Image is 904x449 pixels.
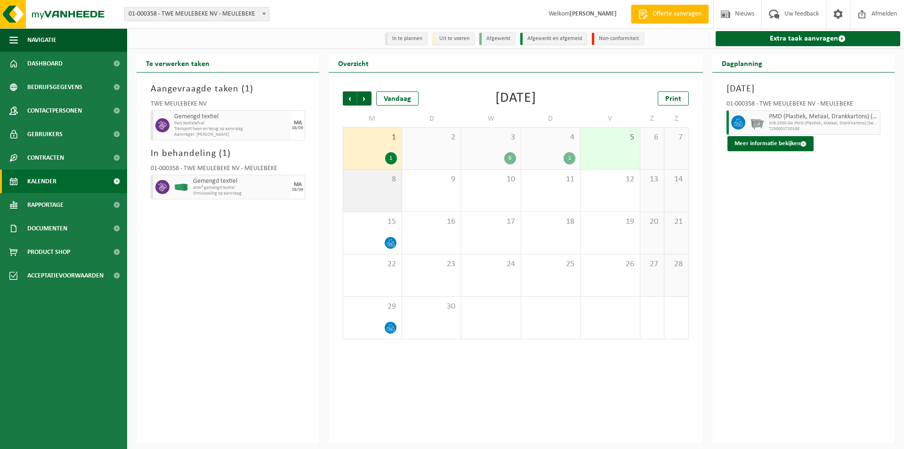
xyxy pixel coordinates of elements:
span: 26 [585,259,635,269]
img: HK-XC-40-GN-00 [174,184,188,191]
span: Kalender [27,170,56,193]
h3: In behandeling ( ) [151,147,305,161]
span: 28 [669,259,683,269]
li: Afgewerkt en afgemeld [520,33,587,45]
span: Aanvrager: [PERSON_NAME] [174,132,289,138]
div: 1 [385,152,397,164]
span: Volgende [357,91,371,106]
span: 30 [407,302,456,312]
span: Rapportage [27,193,64,217]
h2: Dagplanning [712,54,772,72]
span: 19 [585,217,635,227]
td: V [581,110,640,127]
span: 10 [466,174,516,185]
span: 1 [245,84,250,94]
h3: [DATE] [726,82,881,96]
span: Bedrijfsgegevens [27,75,82,99]
div: 01-000358 - TWE MEULEBEKE NV - MEULEBEKE [151,165,305,175]
td: D [521,110,581,127]
span: 4 [526,132,575,143]
span: 9 [407,174,456,185]
span: 8 [348,174,397,185]
span: 01-000358 - TWE MEULEBEKE NV - MEULEBEKE [125,8,269,21]
li: In te plannen [385,33,428,45]
span: Vorige [343,91,357,106]
span: Gemengd textiel [193,178,289,185]
div: Vandaag [376,91,419,106]
a: Extra taak aanvragen [716,31,901,46]
td: Z [640,110,664,127]
span: 11 [526,174,575,185]
span: 40m³ gemengd textiel [193,185,289,191]
span: 21 [669,217,683,227]
h3: Aangevraagde taken ( ) [151,82,305,96]
h2: Overzicht [329,54,378,72]
div: TWE MEULEBEKE NV [151,101,305,110]
td: Z [664,110,688,127]
span: 23 [407,259,456,269]
span: 13 [645,174,659,185]
span: 17 [466,217,516,227]
li: Non-conformiteit [592,33,644,45]
li: Afgewerkt [479,33,516,45]
td: M [343,110,402,127]
span: 18 [526,217,575,227]
div: [DATE] [495,91,536,106]
li: Uit te voeren [432,33,475,45]
span: Navigatie [27,28,56,52]
span: Pers textielafval [174,121,289,126]
span: 20 [645,217,659,227]
span: Omwisseling op aanvraag [193,191,289,196]
span: 29 [348,302,397,312]
img: WB-2500-GAL-GY-01 [750,115,764,130]
span: 12 [585,174,635,185]
span: 6 [645,132,659,143]
span: 14 [669,174,683,185]
span: 15 [348,217,397,227]
span: 7 [669,132,683,143]
span: Acceptatievoorwaarden [27,264,104,287]
span: Contactpersonen [27,99,82,122]
button: Meer informatie bekijken [727,136,814,151]
span: 16 [407,217,456,227]
div: 1 [564,152,575,164]
span: 22 [348,259,397,269]
div: MA [294,182,302,188]
td: W [461,110,521,127]
span: 3 [466,132,516,143]
span: Dashboard [27,52,63,75]
span: 01-000358 - TWE MEULEBEKE NV - MEULEBEKE [124,7,269,21]
span: Gebruikers [27,122,63,146]
span: 1 [348,132,397,143]
td: D [402,110,461,127]
div: MA [294,120,302,126]
strong: [PERSON_NAME] [570,10,617,17]
a: Offerte aanvragen [631,5,709,24]
span: 24 [466,259,516,269]
span: 2 [407,132,456,143]
div: 08/09 [292,126,303,131]
span: Gemengd textiel [174,113,289,121]
span: 25 [526,259,575,269]
span: 1 [222,149,227,158]
span: Product Shop [27,240,70,264]
span: T250001720188 [769,126,878,132]
div: 6 [504,152,516,164]
span: WB-2500-GA PMD (Plastiek, Metaal, Drankkartons) (bedrijven) [769,121,878,126]
span: Transport heen en terug op aanvraag [174,126,289,132]
span: 5 [585,132,635,143]
span: Print [665,95,681,103]
a: Print [658,91,689,106]
span: Offerte aanvragen [650,9,704,19]
span: Contracten [27,146,64,170]
div: 08/09 [292,188,303,192]
span: Documenten [27,217,67,240]
h2: Te verwerken taken [137,54,219,72]
div: 01-000358 - TWE MEULEBEKE NV - MEULEBEKE [726,101,881,110]
span: PMD (Plastiek, Metaal, Drankkartons) (bedrijven) [769,113,878,121]
span: 27 [645,259,659,269]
